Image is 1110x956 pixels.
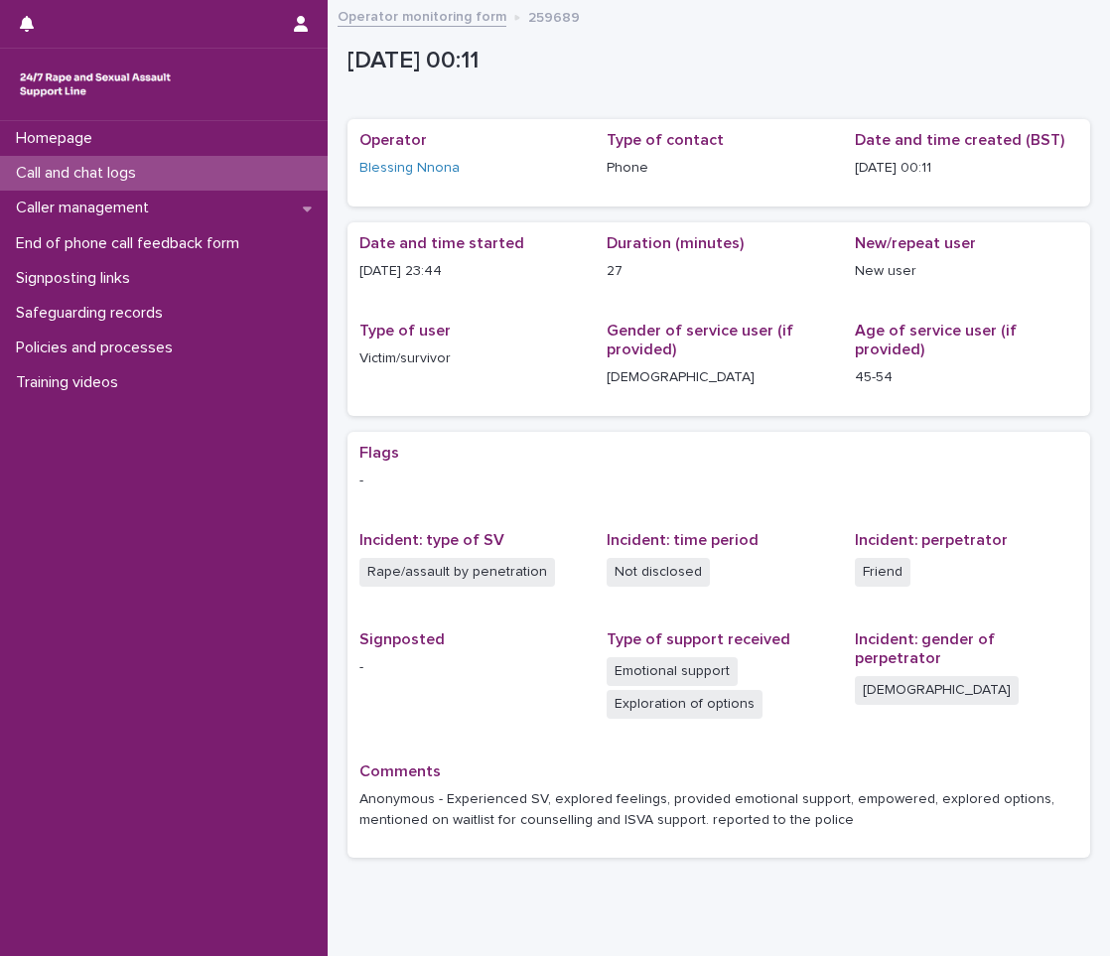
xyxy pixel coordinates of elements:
[607,235,744,251] span: Duration (minutes)
[855,235,976,251] span: New/repeat user
[8,304,179,323] p: Safeguarding records
[607,690,763,719] span: Exploration of options
[855,676,1019,705] span: [DEMOGRAPHIC_DATA]
[607,631,790,647] span: Type of support received
[338,4,506,27] a: Operator monitoring form
[607,323,793,357] span: Gender of service user (if provided)
[359,657,583,678] p: -
[359,532,504,548] span: Incident: type of SV
[855,323,1017,357] span: Age of service user (if provided)
[528,5,580,27] p: 259689
[16,65,175,104] img: rhQMoQhaT3yELyF149Cw
[607,132,724,148] span: Type of contact
[347,47,1082,75] p: [DATE] 00:11
[855,631,995,666] span: Incident: gender of perpetrator
[855,367,1078,388] p: 45-54
[855,532,1008,548] span: Incident: perpetrator
[359,763,441,779] span: Comments
[8,164,152,183] p: Call and chat logs
[8,339,189,357] p: Policies and processes
[359,631,445,647] span: Signposted
[359,558,555,587] span: Rape/assault by penetration
[855,261,1078,282] p: New user
[855,558,910,587] span: Friend
[855,132,1064,148] span: Date and time created (BST)
[8,129,108,148] p: Homepage
[607,158,830,179] p: Phone
[607,657,738,686] span: Emotional support
[359,789,1078,831] p: Anonymous - Experienced SV, explored feelings, provided emotional support, empowered, explored op...
[359,348,583,369] p: Victim/survivor
[359,132,427,148] span: Operator
[359,445,399,461] span: Flags
[607,261,830,282] p: 27
[607,558,710,587] span: Not disclosed
[359,235,524,251] span: Date and time started
[8,373,134,392] p: Training videos
[607,367,830,388] p: [DEMOGRAPHIC_DATA]
[8,269,146,288] p: Signposting links
[359,471,1078,491] p: -
[359,158,460,179] a: Blessing Nnona
[8,199,165,217] p: Caller management
[607,532,759,548] span: Incident: time period
[8,234,255,253] p: End of phone call feedback form
[855,158,1078,179] p: [DATE] 00:11
[359,323,451,339] span: Type of user
[359,261,583,282] p: [DATE] 23:44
